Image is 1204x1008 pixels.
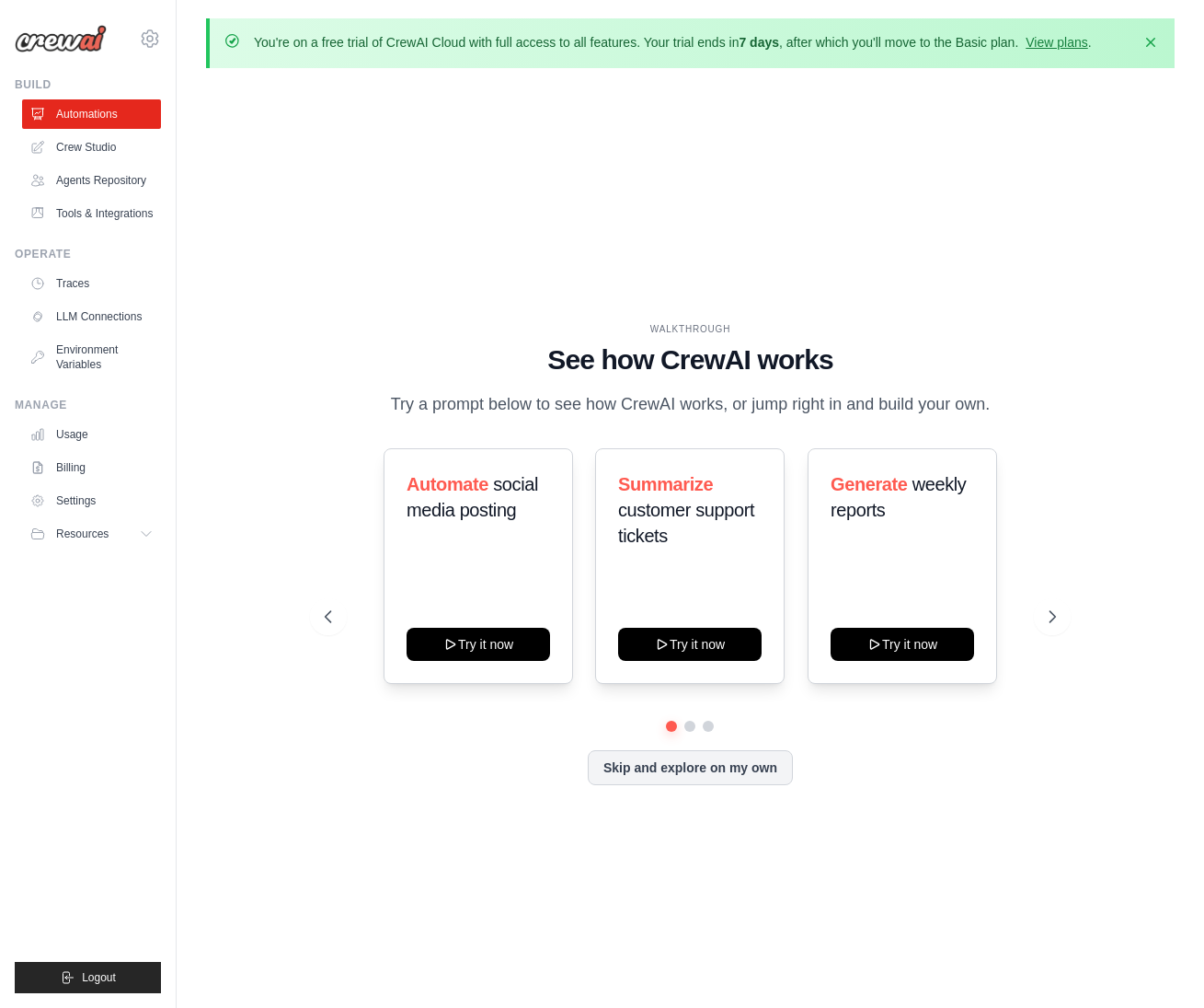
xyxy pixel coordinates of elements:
[381,391,999,418] p: Try a prompt below to see how CrewAI works, or jump right in and build your own.
[15,247,161,261] div: Operate
[1112,920,1204,1008] iframe: Chat Widget
[22,335,161,379] a: Environment Variables
[407,474,488,494] span: Automate
[22,519,161,549] button: Resources
[618,628,762,661] button: Try it now
[15,398,161,412] div: Manage
[22,269,161,298] a: Traces
[254,33,1092,52] p: You're on a free trial of CrewAI Cloud with full access to all features. Your trial ends in , aft...
[588,750,793,785] button: Skip and explore on my own
[739,35,779,50] strong: 7 days
[22,302,161,331] a: LLM Connections
[22,486,161,516] a: Settings
[407,628,550,661] button: Try it now
[82,970,116,985] span: Logout
[22,99,161,129] a: Automations
[22,199,161,228] a: Tools & Integrations
[407,474,538,520] span: social media posting
[22,166,161,195] a: Agents Repository
[831,628,974,661] button: Try it now
[618,500,754,546] span: customer support tickets
[15,962,161,993] button: Logout
[831,474,966,520] span: weekly reports
[56,527,109,541] span: Resources
[1026,35,1087,50] a: View plans
[15,77,161,92] div: Build
[325,343,1055,377] h1: See how CrewAI works
[22,133,161,162] a: Crew Studio
[22,453,161,482] a: Billing
[22,420,161,449] a: Usage
[831,474,908,494] span: Generate
[618,474,713,494] span: Summarize
[15,25,107,52] img: Logo
[325,322,1055,336] div: WALKTHROUGH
